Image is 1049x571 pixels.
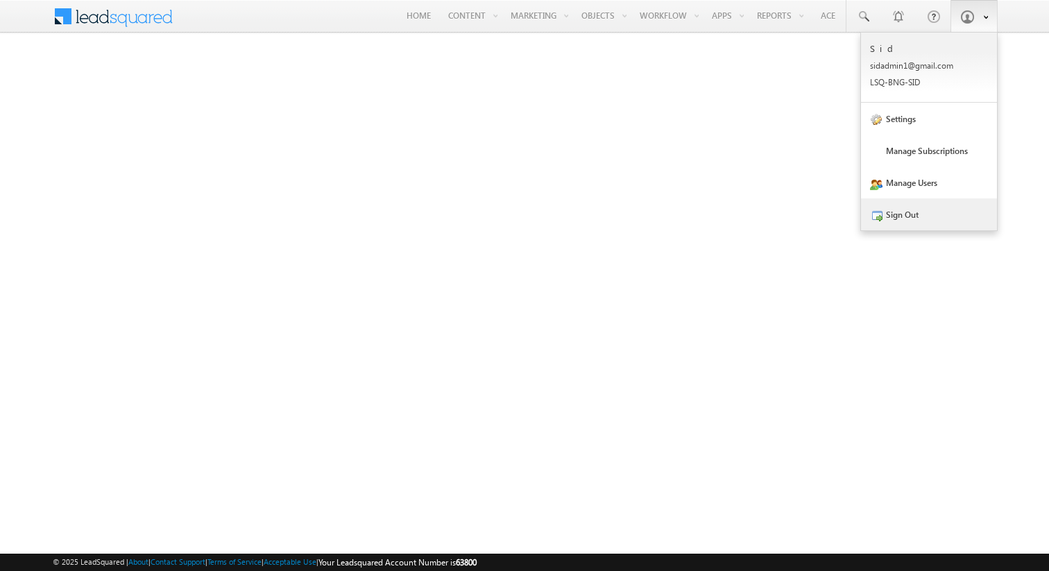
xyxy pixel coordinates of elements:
[207,557,262,566] a: Terms of Service
[861,167,997,198] a: Manage Users
[318,557,477,568] span: Your Leadsquared Account Number is
[861,135,997,167] a: Manage Subscriptions
[861,198,997,230] a: Sign Out
[861,33,997,103] a: Sid sidadmin1@gmail.com LSQ-BNG-SID
[151,557,205,566] a: Contact Support
[128,557,148,566] a: About
[870,42,988,54] p: Sid
[861,103,997,135] a: Settings
[264,557,316,566] a: Acceptable Use
[870,77,988,87] p: LSQ-B NG-SI D
[870,60,988,71] p: sidad min1@ gmail .com
[53,556,477,569] span: © 2025 LeadSquared | | | | |
[456,557,477,568] span: 63800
